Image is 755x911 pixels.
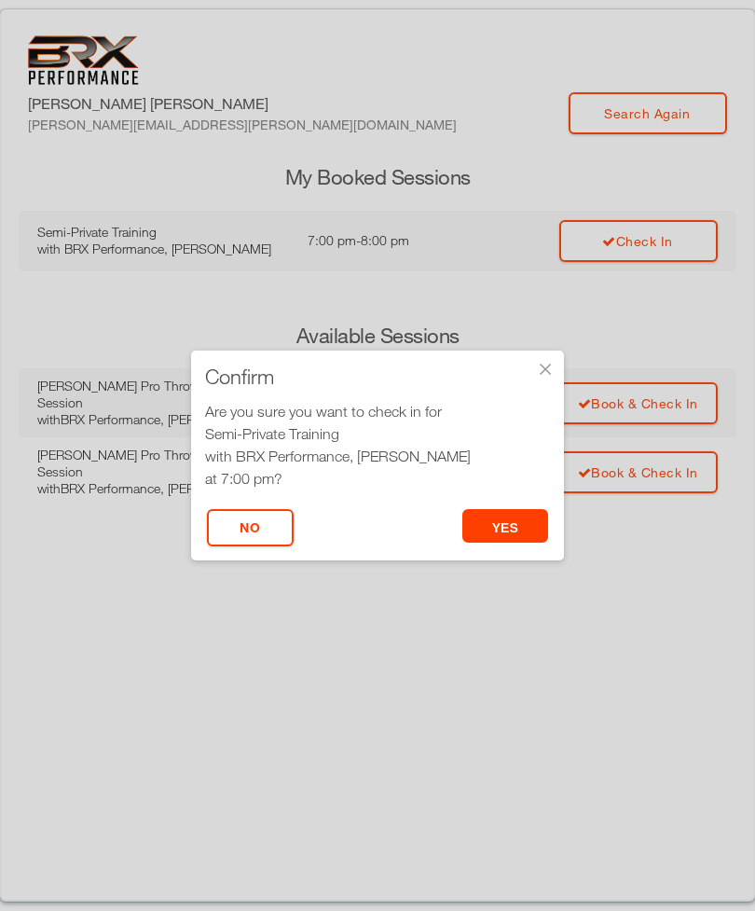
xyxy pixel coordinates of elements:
button: yes [462,509,549,543]
span: Confirm [205,367,274,386]
div: × [536,360,555,379]
div: Semi-Private Training [205,422,550,445]
div: with BRX Performance, [PERSON_NAME] [205,445,550,467]
div: Are you sure you want to check in for at 7:00 pm? [205,400,550,490]
button: No [207,509,294,546]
